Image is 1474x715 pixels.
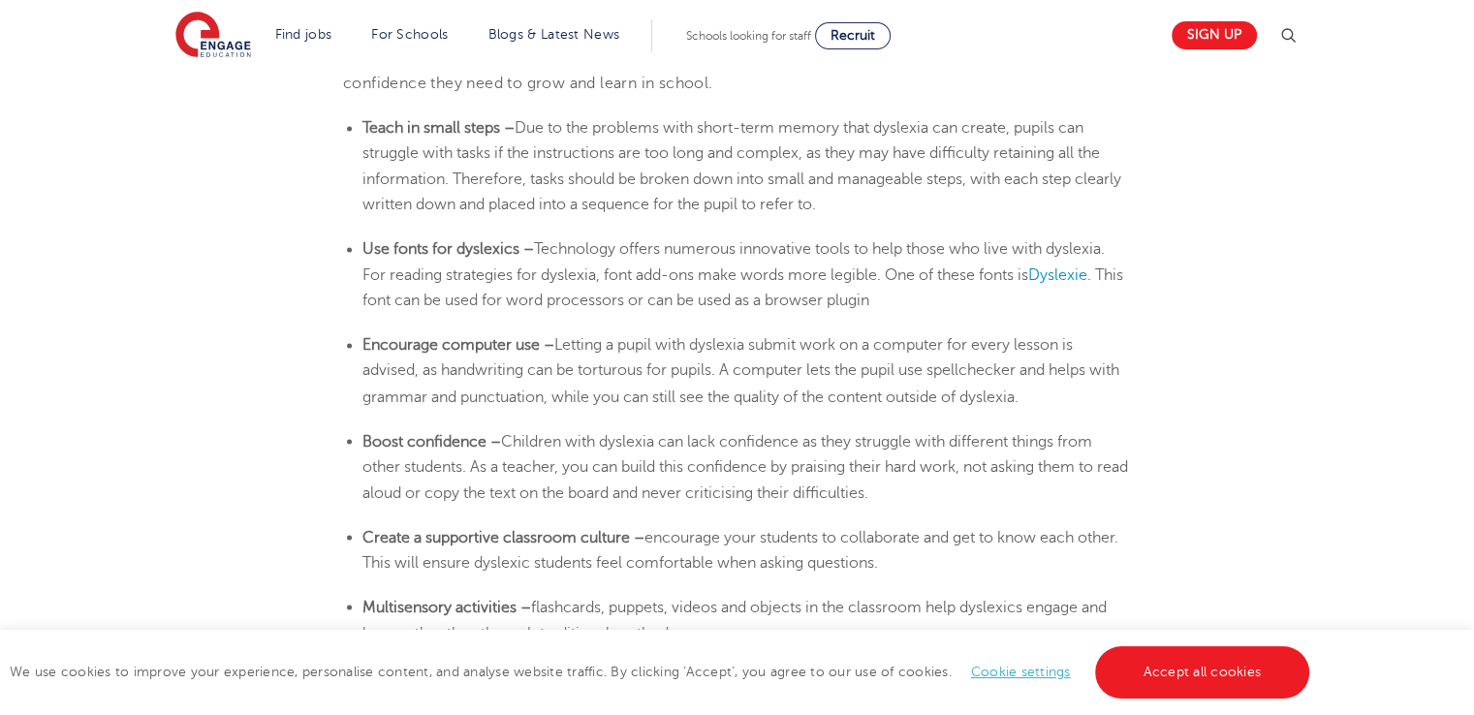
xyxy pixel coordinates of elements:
[544,336,554,354] b: –
[362,598,531,615] b: Multisensory activities –
[362,119,1121,213] span: Due to the problems with short-term memory that dyslexia can create, pupils can struggle with tas...
[275,27,332,42] a: Find jobs
[488,27,620,42] a: Blogs & Latest News
[343,23,1127,92] span: Dyslexic students can still thrive in a classroom environment with the right support from teacher...
[1028,266,1087,284] a: Dyslexie
[371,27,448,42] a: For Schools
[1095,646,1310,699] a: Accept all cookies
[1172,21,1257,49] a: Sign up
[362,528,644,545] b: Create a supportive classroom culture –
[971,665,1071,679] a: Cookie settings
[686,29,811,43] span: Schools looking for staff
[362,432,501,450] b: Boost confidence –
[362,266,1123,309] span: . This font can be used for word processors or can be used as a browser plugin
[815,22,891,49] a: Recruit
[362,119,515,137] b: Teach in small steps –
[362,528,1118,571] span: encourage your students to collaborate and get to know each other. This will ensure dyslexic stud...
[362,598,1107,640] span: flashcards, puppets, videos and objects in the classroom help dyslexics engage and learn rather t...
[362,240,1105,283] span: Technology offers numerous innovative tools to help those who live with dyslexia. For reading str...
[362,240,534,258] b: Use fonts for dyslexics –
[362,336,540,354] b: Encourage computer use
[175,12,251,60] img: Engage Education
[831,28,875,43] span: Recruit
[362,432,1128,501] span: Children with dyslexia can lack confidence as they struggle with different things from other stud...
[10,665,1314,679] span: We use cookies to improve your experience, personalise content, and analyse website traffic. By c...
[362,336,1119,405] span: Letting a pupil with dyslexia submit work on a computer for every lesson is advised, as handwriti...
